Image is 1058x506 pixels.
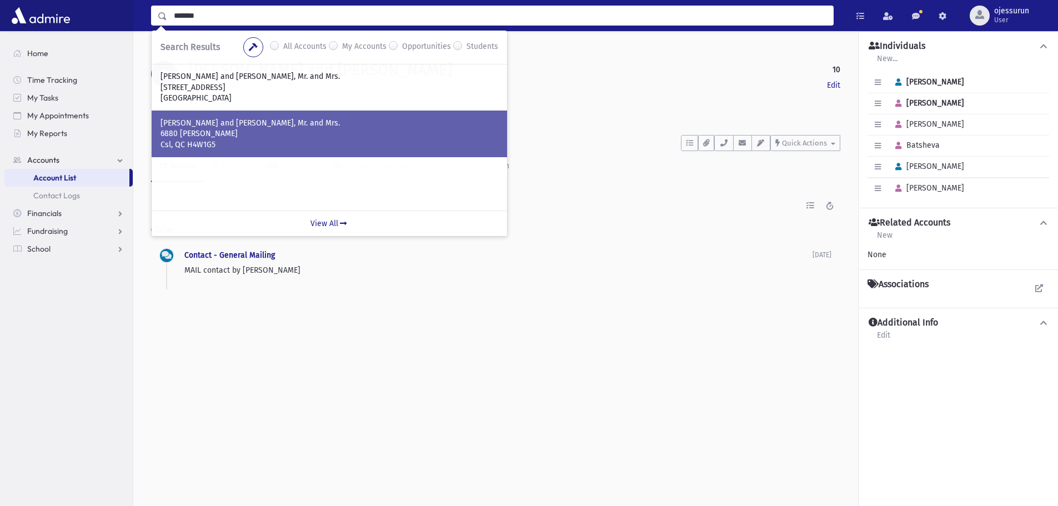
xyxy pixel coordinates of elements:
[868,317,1049,329] button: Additional Info
[876,329,891,349] a: Edit
[27,93,58,103] span: My Tasks
[9,4,73,27] img: AdmirePro
[833,64,840,76] strong: 10
[161,93,498,104] p: [GEOGRAPHIC_DATA]
[868,41,1049,52] button: Individuals
[890,119,964,129] span: [PERSON_NAME]
[4,151,133,169] a: Accounts
[994,7,1029,16] span: ojessurun
[151,44,192,61] nav: breadcrumb
[876,52,898,72] a: New...
[770,135,840,151] button: Quick Actions
[342,41,387,54] label: My Accounts
[184,251,275,260] a: Contact - General Mailing
[33,173,76,183] span: Account List
[827,79,840,91] a: Edit
[161,118,498,129] p: [PERSON_NAME] and [PERSON_NAME], Mr. and Mrs.
[27,244,51,254] span: School
[876,229,893,249] a: New
[890,162,964,171] span: [PERSON_NAME]
[869,317,938,329] h4: Additional Info
[27,111,89,121] span: My Appointments
[4,187,133,204] a: Contact Logs
[869,217,950,229] h4: Related Accounts
[4,240,133,258] a: School
[402,41,451,54] label: Opportunities
[27,48,48,58] span: Home
[27,128,67,138] span: My Reports
[167,6,833,26] input: Search
[27,208,62,218] span: Financials
[868,249,1049,260] div: None
[467,41,498,54] label: Students
[151,151,205,182] a: Activity
[151,61,178,87] div: B
[283,41,327,54] label: All Accounts
[813,251,831,259] span: [DATE]
[890,77,964,87] span: [PERSON_NAME]
[161,139,498,151] p: Csl, QC H4W1G5
[27,226,68,236] span: Fundraising
[890,98,964,108] span: [PERSON_NAME]
[890,183,964,193] span: [PERSON_NAME]
[869,41,925,52] h4: Individuals
[4,169,129,187] a: Account List
[4,71,133,89] a: Time Tracking
[868,279,929,290] h4: Associations
[4,89,133,107] a: My Tasks
[27,155,59,165] span: Accounts
[4,107,133,124] a: My Appointments
[4,222,133,240] a: Fundraising
[151,216,840,244] h2: Older
[151,46,192,55] a: Accounts
[161,82,498,93] p: [STREET_ADDRESS]
[782,139,827,147] span: Quick Actions
[161,42,220,52] span: Search Results
[161,71,498,82] p: [PERSON_NAME] and [PERSON_NAME], Mr. and Mrs.
[152,211,507,236] a: View All
[890,141,940,150] span: Batsheva
[33,191,80,201] span: Contact Logs
[27,75,77,85] span: Time Tracking
[868,217,1049,229] button: Related Accounts
[161,128,498,139] p: 6880 [PERSON_NAME]
[994,16,1029,24] span: User
[4,204,133,222] a: Financials
[4,124,133,142] a: My Reports
[4,44,133,62] a: Home
[184,264,813,276] p: MAIL contact by [PERSON_NAME]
